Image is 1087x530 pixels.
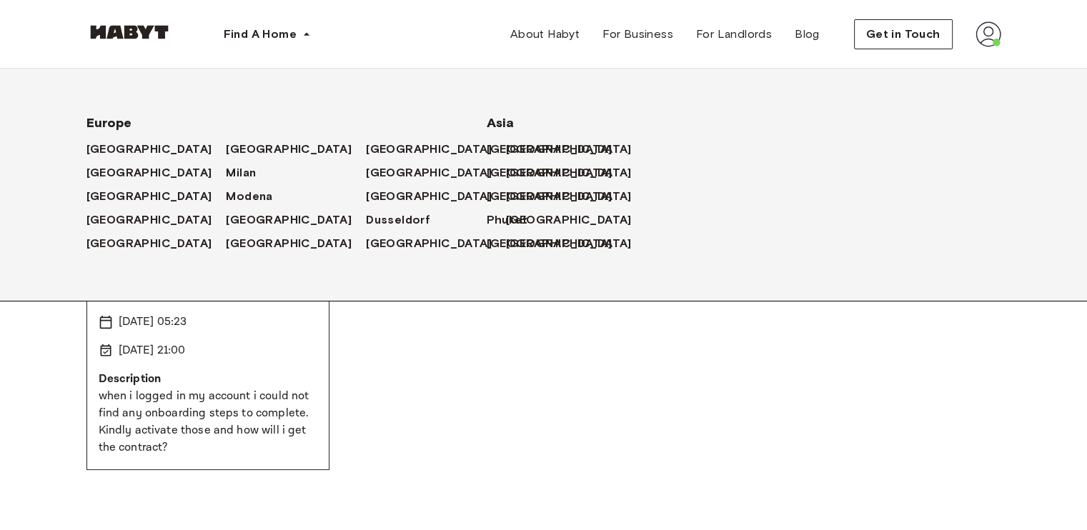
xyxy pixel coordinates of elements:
span: Dusseldorf [366,211,430,229]
a: [GEOGRAPHIC_DATA] [506,188,646,205]
a: Modena [226,188,287,205]
a: For Landlords [685,20,783,49]
p: when i logged in my account i could not find any onboarding steps to complete. Kindly activate th... [99,388,317,456]
span: [GEOGRAPHIC_DATA] [366,235,492,252]
a: For Business [591,20,685,49]
span: [GEOGRAPHIC_DATA] [487,188,612,205]
a: Blog [783,20,831,49]
span: [GEOGRAPHIC_DATA] [86,188,212,205]
a: [GEOGRAPHIC_DATA] [366,164,506,181]
button: Find A Home [212,20,322,49]
a: [GEOGRAPHIC_DATA] [506,211,646,229]
img: Habyt [86,25,172,39]
span: Europe [86,114,441,131]
a: [GEOGRAPHIC_DATA] [226,235,366,252]
a: Dusseldorf [366,211,445,229]
a: [GEOGRAPHIC_DATA] [86,164,227,181]
p: [DATE] 21:00 [119,342,186,359]
span: [GEOGRAPHIC_DATA] [226,141,352,158]
a: [GEOGRAPHIC_DATA] [487,141,627,158]
span: [GEOGRAPHIC_DATA] [226,235,352,252]
a: Milan [226,164,270,181]
a: [GEOGRAPHIC_DATA] [487,164,627,181]
span: [GEOGRAPHIC_DATA] [86,211,212,229]
a: [GEOGRAPHIC_DATA] [86,235,227,252]
a: About Habyt [499,20,591,49]
span: Get in Touch [866,26,940,43]
a: [GEOGRAPHIC_DATA] [366,188,506,205]
span: [GEOGRAPHIC_DATA] [487,141,612,158]
a: [GEOGRAPHIC_DATA] [487,188,627,205]
button: Get in Touch [854,19,953,49]
span: Milan [226,164,256,181]
span: [GEOGRAPHIC_DATA] [487,164,612,181]
span: [GEOGRAPHIC_DATA] [366,164,492,181]
span: For Landlords [696,26,772,43]
a: [GEOGRAPHIC_DATA] [506,164,646,181]
span: [GEOGRAPHIC_DATA] [506,211,632,229]
span: [GEOGRAPHIC_DATA] [86,164,212,181]
span: Asia [487,114,601,131]
span: Find A Home [224,26,297,43]
span: Phuket [487,211,527,229]
span: About Habyt [510,26,580,43]
span: [GEOGRAPHIC_DATA] [487,235,612,252]
span: [GEOGRAPHIC_DATA] [226,211,352,229]
a: Phuket [487,211,542,229]
a: [GEOGRAPHIC_DATA] [487,235,627,252]
span: [GEOGRAPHIC_DATA] [366,141,492,158]
a: [GEOGRAPHIC_DATA] [86,211,227,229]
p: [DATE] 05:23 [119,314,187,331]
span: For Business [602,26,673,43]
a: [GEOGRAPHIC_DATA] [226,141,366,158]
span: [GEOGRAPHIC_DATA] [366,188,492,205]
a: [GEOGRAPHIC_DATA] [366,235,506,252]
img: avatar [976,21,1001,47]
a: [GEOGRAPHIC_DATA] [506,235,646,252]
a: [GEOGRAPHIC_DATA] [86,141,227,158]
p: Description [99,371,317,388]
span: [GEOGRAPHIC_DATA] [86,235,212,252]
a: [GEOGRAPHIC_DATA] [366,141,506,158]
span: [GEOGRAPHIC_DATA] [86,141,212,158]
a: [GEOGRAPHIC_DATA] [506,141,646,158]
a: [GEOGRAPHIC_DATA] [226,211,366,229]
span: Modena [226,188,272,205]
span: Blog [795,26,820,43]
a: [GEOGRAPHIC_DATA] [86,188,227,205]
